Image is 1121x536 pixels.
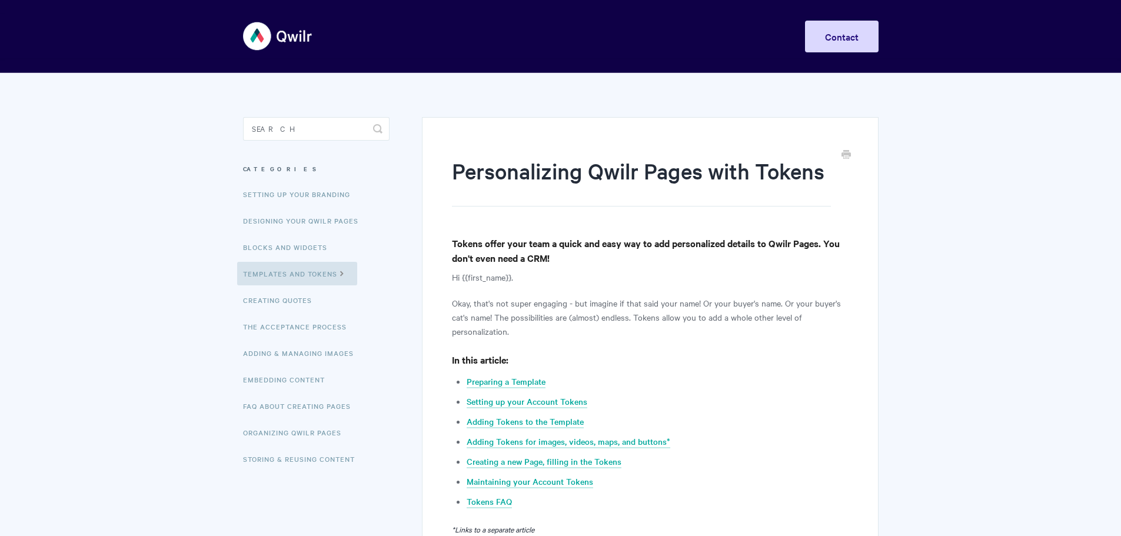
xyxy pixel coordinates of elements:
h4: In this article: [452,352,848,367]
a: Maintaining your Account Tokens [467,475,593,488]
h4: Tokens offer your team a quick and easy way to add personalized details to Qwilr Pages. You don't... [452,236,848,265]
em: *Links to a separate article [452,524,534,534]
a: Adding Tokens for images, videos, maps, and buttons* [467,435,670,448]
a: Templates and Tokens [237,262,357,285]
a: Preparing a Template [467,375,545,388]
input: Search [243,117,390,141]
h1: Personalizing Qwilr Pages with Tokens [452,156,830,207]
a: Embedding Content [243,368,334,391]
a: Contact [805,21,879,52]
a: Creating Quotes [243,288,321,312]
a: Setting up your Branding [243,182,359,206]
a: FAQ About Creating Pages [243,394,360,418]
a: Blocks and Widgets [243,235,336,259]
a: Setting up your Account Tokens [467,395,587,408]
p: Okay, that's not super engaging - but imagine if that said your name! Or your buyer's name. Or yo... [452,296,848,338]
a: Designing Your Qwilr Pages [243,209,367,232]
img: Qwilr Help Center [243,14,313,58]
a: Creating a new Page, filling in the Tokens [467,455,621,468]
a: Adding Tokens to the Template [467,415,584,428]
a: Print this Article [841,149,851,162]
a: The Acceptance Process [243,315,355,338]
a: Storing & Reusing Content [243,447,364,471]
h3: Categories [243,158,390,179]
a: Adding & Managing Images [243,341,362,365]
a: Tokens FAQ [467,495,512,508]
a: Organizing Qwilr Pages [243,421,350,444]
p: Hi {{first_name}}. [452,270,848,284]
